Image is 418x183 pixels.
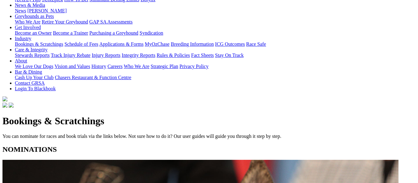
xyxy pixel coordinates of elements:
p: You can nominate for races and book trials via the links below. Not sure how to do it? Our user g... [2,134,416,139]
a: We Love Our Dogs [15,64,53,69]
img: logo-grsa-white.png [2,96,7,101]
a: News & Media [15,2,45,8]
a: Become an Owner [15,30,52,36]
a: Injury Reports [92,53,120,58]
div: Care & Integrity [15,53,416,58]
a: News [15,8,26,13]
a: Strategic Plan [151,64,178,69]
div: Industry [15,41,416,47]
a: Cash Up Your Club [15,75,54,80]
a: Get Involved [15,25,41,30]
a: Rules & Policies [157,53,190,58]
div: Greyhounds as Pets [15,19,416,25]
img: facebook.svg [2,103,7,108]
a: Schedule of Fees [64,41,98,47]
a: History [91,64,106,69]
a: Purchasing a Greyhound [89,30,138,36]
a: Stay On Track [215,53,243,58]
a: Care & Integrity [15,47,48,52]
a: Login To Blackbook [15,86,56,91]
a: Privacy Policy [179,64,209,69]
a: Chasers Restaurant & Function Centre [55,75,131,80]
a: Syndication [140,30,163,36]
a: Bar & Dining [15,69,42,74]
a: Vision and Values [54,64,90,69]
a: Race Safe [246,41,266,47]
a: Breeding Information [171,41,214,47]
a: Who We Are [15,19,41,24]
a: Bookings & Scratchings [15,41,63,47]
img: twitter.svg [9,103,14,108]
a: Integrity Reports [122,53,155,58]
div: Get Involved [15,30,416,36]
a: [PERSON_NAME] [27,8,67,13]
a: About [15,58,27,63]
a: Track Injury Rebate [51,53,90,58]
a: Who We Are [124,64,149,69]
a: Applications & Forms [99,41,144,47]
a: Fact Sheets [191,53,214,58]
a: MyOzChase [145,41,170,47]
div: Bar & Dining [15,75,416,80]
a: Retire Your Greyhound [42,19,88,24]
div: News & Media [15,8,416,14]
a: ICG Outcomes [215,41,245,47]
h1: Bookings & Scratchings [2,115,416,127]
h2: NOMINATIONS [2,145,416,154]
a: Industry [15,36,31,41]
a: GAP SA Assessments [89,19,133,24]
a: Careers [107,64,123,69]
a: Stewards Reports [15,53,50,58]
a: Become a Trainer [53,30,88,36]
a: Contact GRSA [15,80,45,86]
a: Greyhounds as Pets [15,14,54,19]
div: About [15,64,416,69]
